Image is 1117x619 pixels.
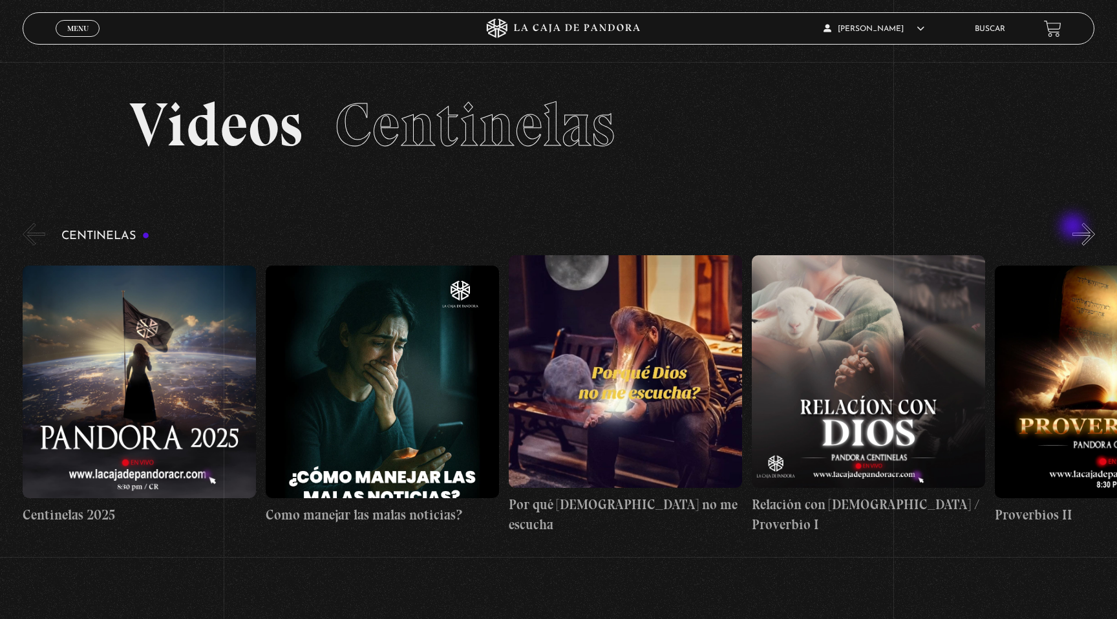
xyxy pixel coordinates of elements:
span: Menu [67,25,89,32]
a: Centinelas 2025 [23,255,256,535]
a: Por qué [DEMOGRAPHIC_DATA] no me escucha [509,255,742,535]
h2: Videos [129,94,987,156]
h4: Centinelas 2025 [23,505,256,525]
a: Como manejar las malas noticias? [266,255,499,535]
h4: Por qué [DEMOGRAPHIC_DATA] no me escucha [509,494,742,535]
h3: Centinelas [61,230,150,242]
a: Buscar [975,25,1005,33]
h4: Relación con [DEMOGRAPHIC_DATA] / Proverbio I [752,494,985,535]
button: Next [1072,223,1095,246]
button: Previous [23,223,45,246]
span: [PERSON_NAME] [824,25,924,33]
a: View your shopping cart [1044,20,1061,37]
a: Relación con [DEMOGRAPHIC_DATA] / Proverbio I [752,255,985,535]
span: Centinelas [335,88,615,162]
span: Cerrar [63,36,93,45]
h4: Como manejar las malas noticias? [266,505,499,525]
